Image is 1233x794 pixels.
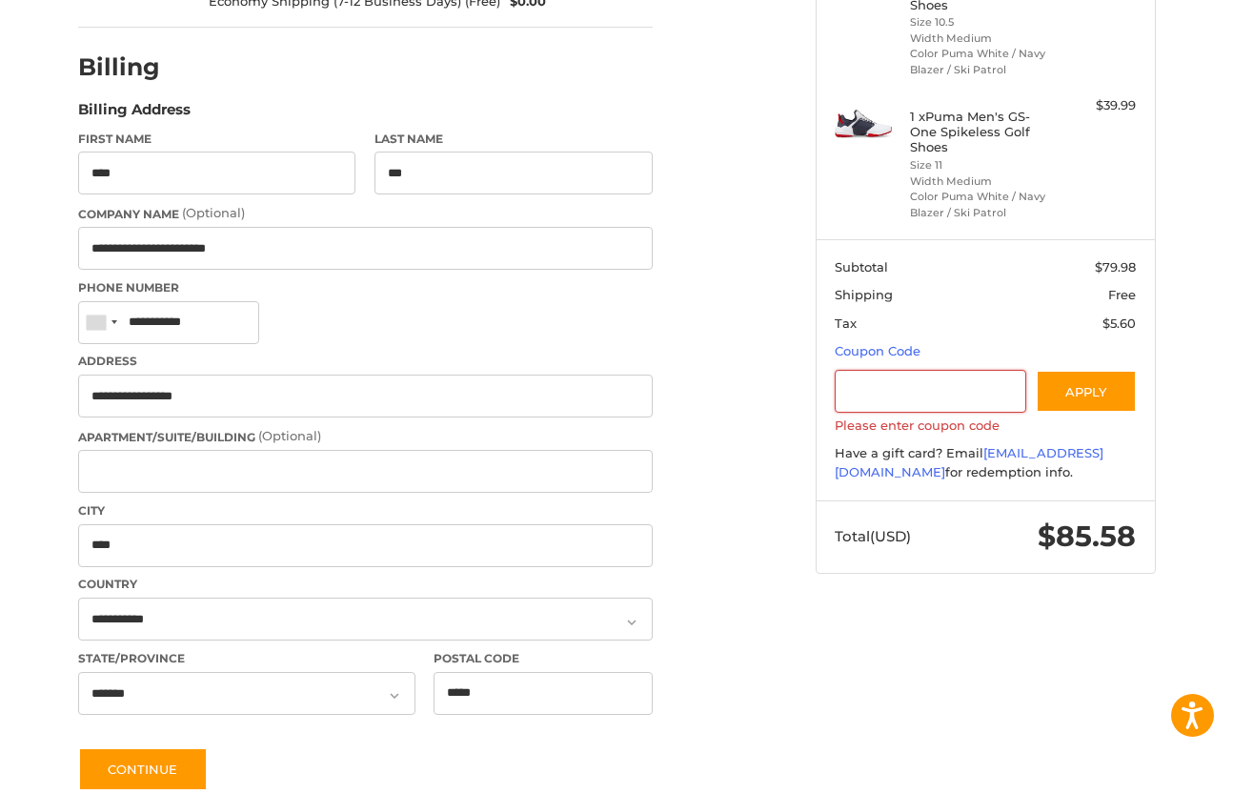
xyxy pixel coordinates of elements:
li: Width Medium [910,173,1056,190]
span: $85.58 [1038,519,1136,554]
label: State/Province [78,650,415,667]
label: Apartment/Suite/Building [78,427,653,446]
input: Gift Certificate or Coupon Code [835,370,1026,413]
h4: 1 x Puma Men's GS-One Spikeless Golf Shoes [910,109,1056,155]
li: Size 10.5 [910,14,1056,31]
label: Address [78,353,653,370]
label: Phone Number [78,279,653,296]
span: Free [1108,287,1136,302]
span: Total (USD) [835,527,911,545]
div: Have a gift card? Email for redemption info. [835,444,1136,481]
label: City [78,502,653,519]
button: Apply [1036,370,1137,413]
label: Country [78,576,653,593]
button: Continue [78,747,208,791]
span: Subtotal [835,259,888,275]
legend: Billing Address [78,99,191,130]
li: Width Medium [910,31,1056,47]
h2: Billing [78,52,190,82]
label: Company Name [78,204,653,223]
small: (Optional) [258,428,321,443]
label: First Name [78,131,356,148]
label: Postal Code [434,650,653,667]
label: Last Name [374,131,653,148]
a: [EMAIL_ADDRESS][DOMAIN_NAME] [835,445,1103,479]
div: $39.99 [1061,96,1136,115]
li: Size 11 [910,157,1056,173]
label: Please enter coupon code [835,417,1136,433]
li: Color Puma White / Navy Blazer / Ski Patrol [910,46,1056,77]
small: (Optional) [182,205,245,220]
a: Coupon Code [835,343,920,358]
span: $5.60 [1102,316,1136,331]
span: $79.98 [1095,259,1136,275]
span: Shipping [835,287,893,302]
span: Tax [835,316,857,331]
li: Color Puma White / Navy Blazer / Ski Patrol [910,189,1056,220]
